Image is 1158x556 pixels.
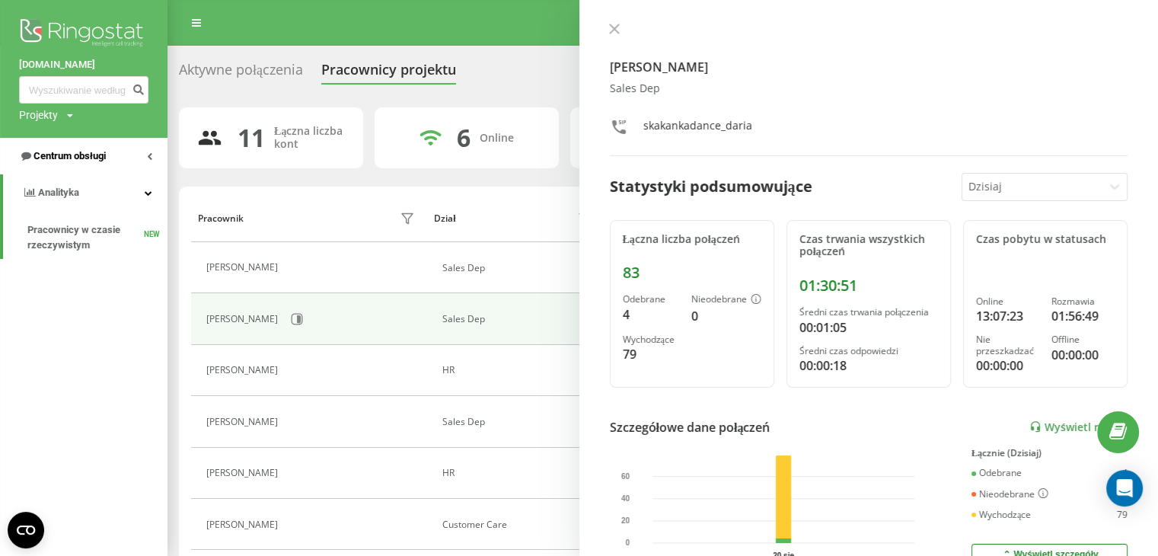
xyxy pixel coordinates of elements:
div: 00:01:05 [799,318,938,337]
div: Open Intercom Messenger [1106,470,1143,506]
div: Szczegółowe dane połączeń [610,418,770,436]
a: Analityka [3,174,167,211]
input: Wyszukiwanie według numeru [19,76,148,104]
div: [PERSON_NAME] [206,314,282,324]
div: Projekty [19,107,58,123]
text: 60 [621,472,630,481]
div: Średni czas odpowiedzi [799,346,938,356]
div: 79 [1117,510,1128,520]
text: 20 [621,516,630,525]
span: Analityka [38,187,79,198]
span: Pracownicy w czasie rzeczywistym [27,222,144,253]
div: Pracownik [198,213,244,224]
div: Wychodzące [971,510,1031,520]
div: Odebrane [623,294,679,305]
div: Łącznie (Dzisiaj) [971,448,1128,459]
div: 0 [691,307,761,325]
div: Sales Dep [442,263,595,273]
div: HR [442,468,595,478]
div: Offline [1051,334,1115,345]
button: Open CMP widget [8,512,44,548]
div: 01:56:49 [1051,307,1115,325]
div: 00:00:18 [799,356,938,375]
div: Sales Dep [442,314,595,324]
div: Statystyki podsumowujące [610,175,812,198]
div: Online [976,296,1039,307]
div: 01:30:51 [799,276,938,295]
div: Odebrane [971,468,1022,478]
div: Łączna liczba połączeń [623,233,761,246]
div: Czas pobytu w statusach [976,233,1115,246]
text: 40 [621,494,630,503]
a: [DOMAIN_NAME] [19,57,148,72]
div: HR [442,365,595,375]
div: Sales Dep [442,417,595,427]
div: Customer Care [442,519,595,530]
div: Średni czas trwania połączenia [799,307,938,318]
span: Centrum obsługi [33,150,106,161]
div: 11 [238,123,265,152]
div: 4 [1122,468,1128,478]
div: [PERSON_NAME] [206,365,282,375]
div: Aktywne połączenia [179,62,303,85]
a: Pracownicy w czasie rzeczywistymNEW [27,216,167,259]
div: Wychodzące [623,334,679,345]
div: Łączna liczba kont [274,125,345,151]
h4: [PERSON_NAME] [610,58,1128,76]
div: Czas trwania wszystkich połączeń [799,233,938,259]
img: Ringostat logo [19,15,148,53]
div: [PERSON_NAME] [206,468,282,478]
div: 79 [623,345,679,363]
div: 6 [457,123,471,152]
div: Pracownicy projektu [321,62,456,85]
div: 83 [623,264,761,282]
div: [PERSON_NAME] [206,417,282,427]
div: [PERSON_NAME] [206,262,282,273]
div: Nie przeszkadzać [976,334,1039,356]
text: 0 [625,538,630,547]
div: Dział [434,213,455,224]
div: [PERSON_NAME] [206,519,282,530]
div: Online [480,132,514,145]
div: skakankadance_daria [643,118,752,140]
div: Rozmawia [1051,296,1115,307]
div: 00:00:00 [1051,346,1115,364]
div: 00:00:00 [976,356,1039,375]
a: Wyświetl raport [1029,420,1128,433]
div: 13:07:23 [976,307,1039,325]
div: 4 [623,305,679,324]
div: Nieodebrane [691,294,761,306]
div: Sales Dep [610,82,1128,95]
div: Nieodebrane [971,488,1048,500]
